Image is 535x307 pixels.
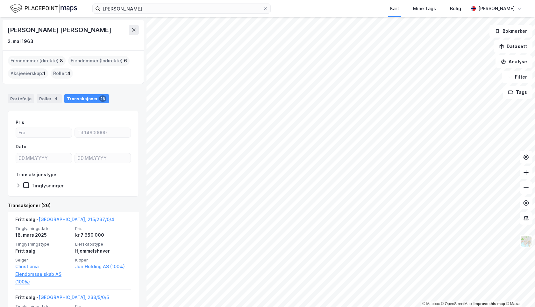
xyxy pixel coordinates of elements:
[8,38,33,45] div: 2. mai 1963
[37,94,62,103] div: Roller
[16,128,72,137] input: Fra
[15,294,109,304] div: Fritt salg -
[503,276,535,307] iframe: Chat Widget
[494,40,532,53] button: Datasett
[10,3,77,14] img: logo.f888ab2527a4732fd821a326f86c7f29.svg
[16,171,56,178] div: Transaksjonstype
[16,153,72,163] input: DD.MM.YYYY
[15,231,71,239] div: 18. mars 2025
[75,247,131,255] div: Hjemmelshaver
[75,153,131,163] input: DD.MM.YYYY
[16,143,26,150] div: Dato
[68,56,130,66] div: Eiendommer (Indirekte) :
[503,276,535,307] div: Kontrollprogram for chat
[16,119,24,126] div: Pris
[496,55,532,68] button: Analyse
[15,257,71,263] span: Selger
[32,183,64,189] div: Tinglysninger
[15,216,114,226] div: Fritt salg -
[124,57,127,65] span: 6
[100,4,263,13] input: Søk på adresse, matrikkel, gårdeiere, leietakere eller personer
[67,70,70,77] span: 4
[75,226,131,231] span: Pris
[390,5,399,12] div: Kart
[39,295,109,300] a: [GEOGRAPHIC_DATA], 233/5/0/5
[75,128,131,137] input: Til 14800000
[441,302,472,306] a: OpenStreetMap
[474,302,505,306] a: Improve this map
[450,5,461,12] div: Bolig
[64,94,109,103] div: Transaksjoner
[8,202,139,209] div: Transaksjoner (26)
[422,302,440,306] a: Mapbox
[413,5,436,12] div: Mine Tags
[15,247,71,255] div: Fritt salg
[75,263,131,270] a: Juri Holding AS (100%)
[99,95,106,102] div: 26
[15,241,71,247] span: Tinglysningstype
[75,231,131,239] div: kr 7 650 000
[8,94,34,103] div: Portefølje
[8,56,66,66] div: Eiendommer (direkte) :
[489,25,532,38] button: Bokmerker
[51,68,73,79] div: Roller :
[478,5,515,12] div: [PERSON_NAME]
[8,25,113,35] div: [PERSON_NAME] [PERSON_NAME]
[39,217,114,222] a: [GEOGRAPHIC_DATA], 215/267/0/4
[75,257,131,263] span: Kjøper
[60,57,63,65] span: 8
[8,68,48,79] div: Aksjeeierskap :
[502,71,532,83] button: Filter
[15,263,71,286] a: Christiania Eiendomsselskab AS (100%)
[43,70,46,77] span: 1
[503,86,532,99] button: Tags
[15,226,71,231] span: Tinglysningsdato
[75,241,131,247] span: Eierskapstype
[53,95,59,102] div: 4
[520,235,532,247] img: Z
